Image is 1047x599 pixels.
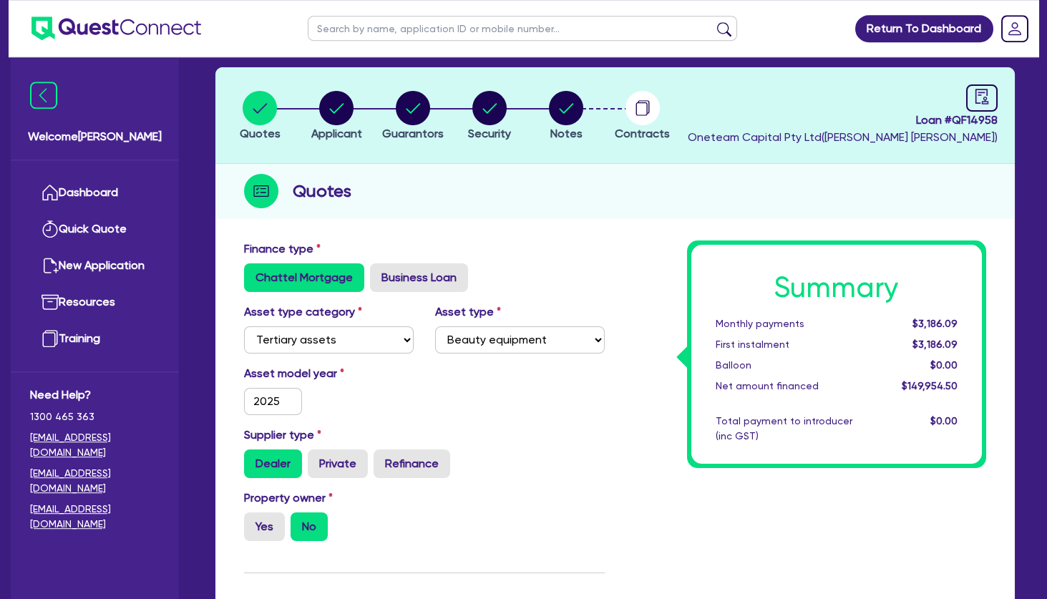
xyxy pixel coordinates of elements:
[244,512,285,541] label: Yes
[291,512,328,541] label: No
[548,90,584,143] button: Notes
[381,90,444,143] button: Guarantors
[435,303,501,321] label: Asset type
[240,127,281,140] span: Quotes
[30,248,160,284] a: New Application
[930,359,958,371] span: $0.00
[467,90,512,143] button: Security
[244,240,321,258] label: Finance type
[705,358,881,373] div: Balloon
[974,89,990,104] span: audit
[311,127,362,140] span: Applicant
[31,16,201,40] img: quest-connect-logo-blue
[42,293,59,311] img: resources
[705,337,881,352] div: First instalment
[244,263,364,292] label: Chattel Mortgage
[30,430,160,460] a: [EMAIL_ADDRESS][DOMAIN_NAME]
[30,175,160,211] a: Dashboard
[996,10,1033,47] a: Dropdown toggle
[966,84,998,112] a: audit
[688,112,998,129] span: Loan # QF14958
[705,316,881,331] div: Monthly payments
[468,127,511,140] span: Security
[614,90,671,143] button: Contracts
[311,90,363,143] button: Applicant
[30,284,160,321] a: Resources
[239,90,281,143] button: Quotes
[28,128,162,145] span: Welcome [PERSON_NAME]
[382,127,444,140] span: Guarantors
[293,178,351,204] h2: Quotes
[615,127,670,140] span: Contracts
[308,16,737,41] input: Search by name, application ID or mobile number...
[902,380,958,391] span: $149,954.50
[688,130,998,144] span: Oneteam Capital Pty Ltd ( [PERSON_NAME] [PERSON_NAME] )
[30,386,160,404] span: Need Help?
[30,211,160,248] a: Quick Quote
[705,379,881,394] div: Net amount financed
[308,449,368,478] label: Private
[716,271,958,305] h1: Summary
[30,321,160,357] a: Training
[855,15,993,42] a: Return To Dashboard
[244,427,321,444] label: Supplier type
[30,82,57,109] img: icon-menu-close
[705,414,881,444] div: Total payment to introducer (inc GST)
[244,174,278,208] img: step-icon
[370,263,468,292] label: Business Loan
[550,127,583,140] span: Notes
[30,502,160,532] a: [EMAIL_ADDRESS][DOMAIN_NAME]
[912,339,958,350] span: $3,186.09
[42,220,59,238] img: quick-quote
[912,318,958,329] span: $3,186.09
[30,409,160,424] span: 1300 465 363
[233,365,424,382] label: Asset model year
[374,449,450,478] label: Refinance
[244,449,302,478] label: Dealer
[244,490,333,507] label: Property owner
[244,303,362,321] label: Asset type category
[930,415,958,427] span: $0.00
[42,330,59,347] img: training
[42,257,59,274] img: new-application
[30,466,160,496] a: [EMAIL_ADDRESS][DOMAIN_NAME]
